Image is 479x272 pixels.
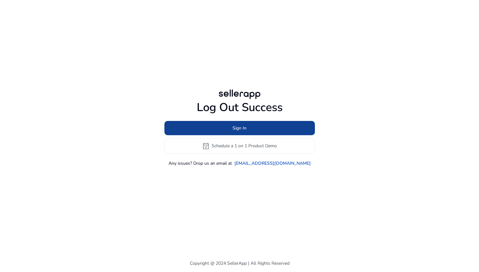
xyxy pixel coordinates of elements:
[202,142,210,150] span: event_available
[169,160,232,167] p: Any issues? Drop us an email at
[234,160,311,167] a: [EMAIL_ADDRESS][DOMAIN_NAME]
[164,101,315,114] h1: Log Out Success
[233,125,246,131] span: Sign In
[164,138,315,154] button: event_availableSchedule a 1 on 1 Product Demo
[164,121,315,135] button: Sign In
